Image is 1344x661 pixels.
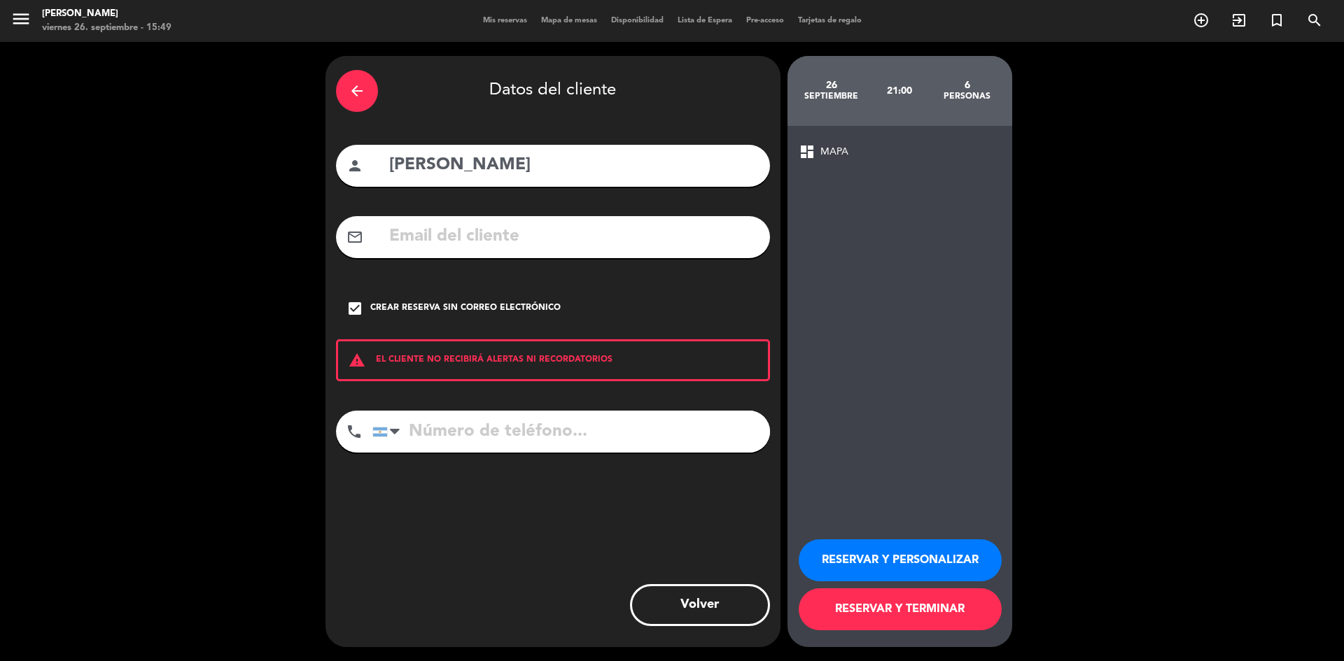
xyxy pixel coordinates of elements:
[671,17,739,24] span: Lista de Espera
[10,8,31,34] button: menu
[388,222,759,251] input: Email del cliente
[799,588,1002,630] button: RESERVAR Y TERMINAR
[791,17,869,24] span: Tarjetas de regalo
[349,83,365,99] i: arrow_back
[798,91,866,102] div: septiembre
[820,144,848,160] span: MAPA
[370,301,561,315] div: Crear reserva sin correo electrónico
[1306,12,1323,29] i: search
[933,80,1001,91] div: 6
[933,91,1001,102] div: personas
[534,17,604,24] span: Mapa de mesas
[336,66,770,115] div: Datos del cliente
[336,339,770,381] div: EL CLIENTE NO RECIBIRÁ ALERTAS NI RECORDATORIOS
[346,423,363,440] i: phone
[1231,12,1247,29] i: exit_to_app
[388,151,759,180] input: Nombre del cliente
[10,8,31,29] i: menu
[338,352,376,369] i: warning
[1193,12,1210,29] i: add_circle_outline
[372,411,770,453] input: Número de teléfono...
[373,411,405,452] div: Argentina: +54
[865,66,933,115] div: 21:00
[799,539,1002,581] button: RESERVAR Y PERSONALIZAR
[798,80,866,91] div: 26
[346,157,363,174] i: person
[1268,12,1285,29] i: turned_in_not
[604,17,671,24] span: Disponibilidad
[42,21,171,35] div: viernes 26. septiembre - 15:49
[42,7,171,21] div: [PERSON_NAME]
[799,143,815,160] span: dashboard
[630,584,770,626] button: Volver
[346,229,363,246] i: mail_outline
[476,17,534,24] span: Mis reservas
[739,17,791,24] span: Pre-acceso
[346,300,363,317] i: check_box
